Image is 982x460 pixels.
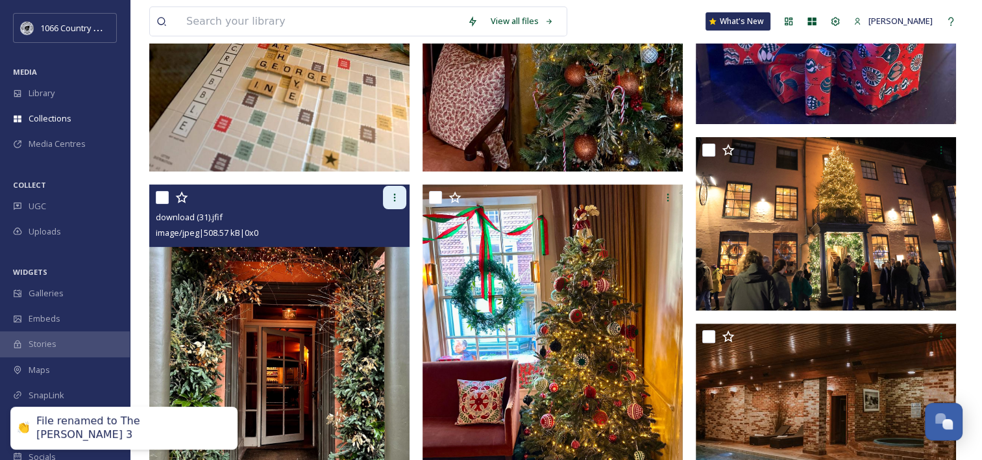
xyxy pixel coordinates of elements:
[21,21,34,34] img: logo_footerstamp.png
[29,287,64,300] span: Galleries
[29,225,61,238] span: Uploads
[29,200,46,212] span: UGC
[29,138,86,150] span: Media Centres
[13,267,47,277] span: WIDGETS
[29,313,60,325] span: Embeds
[29,364,50,376] span: Maps
[180,7,461,36] input: Search your library
[40,21,132,34] span: 1066 Country Marketing
[156,211,223,223] span: download (31).jfif
[847,8,939,34] a: [PERSON_NAME]
[13,180,46,190] span: COLLECT
[925,403,963,441] button: Open Chat
[484,8,560,34] a: View all files
[29,112,71,125] span: Collections
[696,137,956,311] img: download (33).jfif
[868,15,933,27] span: [PERSON_NAME]
[706,12,770,31] a: What's New
[29,87,55,99] span: Library
[13,67,37,77] span: MEDIA
[17,422,30,435] div: 👏
[156,227,258,238] span: image/jpeg | 508.57 kB | 0 x 0
[29,389,64,402] span: SnapLink
[36,415,225,442] div: File renamed to The [PERSON_NAME] 3
[29,338,56,350] span: Stories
